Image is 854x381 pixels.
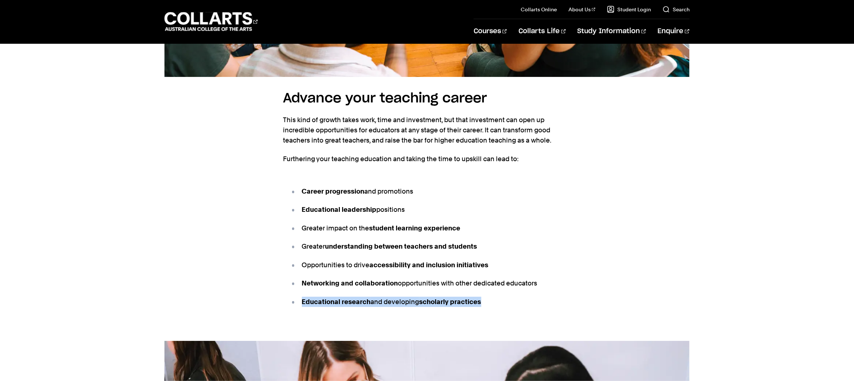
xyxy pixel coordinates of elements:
li: Opportunities to drive [290,260,571,270]
p: and developing [302,297,571,307]
a: Study Information [578,19,646,43]
strong: Career progression [302,187,365,195]
a: Enquire [658,19,690,43]
a: Courses [474,19,507,43]
strong: Educational leadership [302,206,377,213]
strong: Networking and collaboration [302,279,398,287]
div: Go to homepage [164,11,258,32]
p: Greater [302,241,571,252]
a: About Us [568,6,595,13]
strong: accessibility and inclusion initiatives [370,261,489,269]
strong: scholarly practices [419,298,481,306]
strong: understanding between teachers and students [325,242,477,250]
a: Student Login [607,6,651,13]
p: positions [302,205,571,215]
strong: student learning experience [369,224,461,232]
p: Greater impact on the [302,223,571,233]
a: Search [663,6,690,13]
p: This kind of growth takes work, time and investment, but that investment can open up incredible o... [283,115,571,145]
h4: Advance your teaching career [283,89,571,108]
p: opportunities with other dedicated educators [302,278,571,288]
a: Collarts Life [519,19,566,43]
p: Furthering your teaching education and taking the time to upskill can lead to: [283,154,571,164]
a: Collarts Online [521,6,557,13]
p: and promotions [302,186,571,197]
strong: Educational research [302,298,371,306]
